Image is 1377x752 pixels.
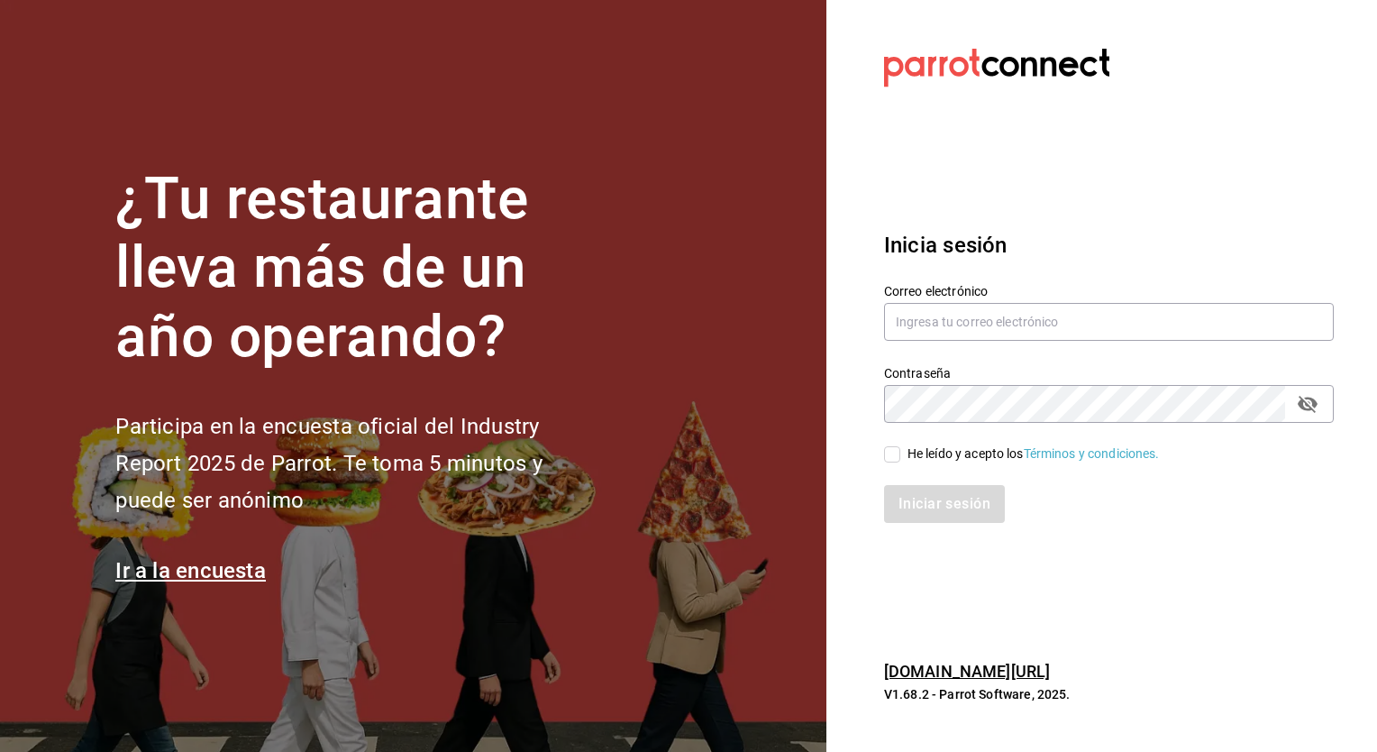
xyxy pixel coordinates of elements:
button: passwordField [1292,389,1323,419]
h2: Participa en la encuesta oficial del Industry Report 2025 de Parrot. Te toma 5 minutos y puede se... [115,408,602,518]
label: Contraseña [884,366,1334,379]
p: V1.68.2 - Parrot Software, 2025. [884,685,1334,703]
label: Correo electrónico [884,284,1334,297]
a: Ir a la encuesta [115,558,266,583]
h3: Inicia sesión [884,229,1334,261]
a: Términos y condiciones. [1024,446,1160,461]
h1: ¿Tu restaurante lleva más de un año operando? [115,165,602,372]
div: He leído y acepto los [907,445,1160,463]
a: [DOMAIN_NAME][URL] [884,662,1050,681]
input: Ingresa tu correo electrónico [884,303,1334,341]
